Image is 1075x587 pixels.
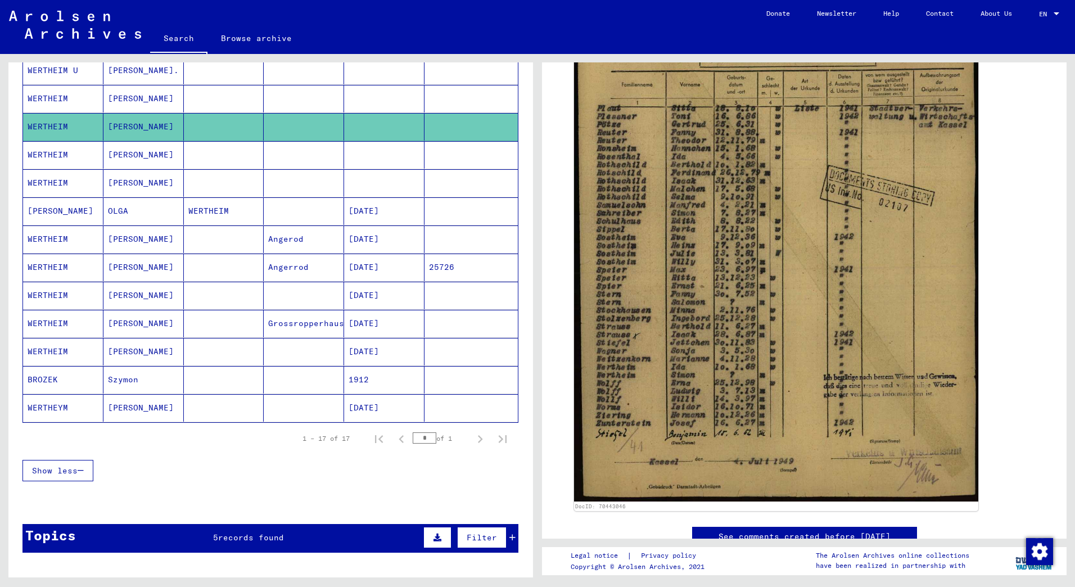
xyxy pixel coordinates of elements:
[23,282,103,309] mat-cell: WERTHEIM
[344,225,424,253] mat-cell: [DATE]
[1013,547,1055,575] img: yv_logo.png
[23,338,103,365] mat-cell: WERTHEIM
[344,310,424,337] mat-cell: [DATE]
[469,427,491,450] button: Next page
[413,433,469,444] div: of 1
[816,550,969,561] p: The Arolsen Archives online collections
[344,338,424,365] mat-cell: [DATE]
[264,254,344,281] mat-cell: Angerrod
[571,550,710,562] div: |
[816,561,969,571] p: have been realized in partnership with
[491,427,514,450] button: Last page
[218,532,284,543] span: records found
[344,282,424,309] mat-cell: [DATE]
[23,113,103,141] mat-cell: WERTHEIM
[150,25,207,54] a: Search
[632,550,710,562] a: Privacy policy
[103,394,184,422] mat-cell: [PERSON_NAME]
[213,532,218,543] span: 5
[264,225,344,253] mat-cell: Angerod
[457,527,507,548] button: Filter
[390,427,413,450] button: Previous page
[23,141,103,169] mat-cell: WERTHEIM
[575,503,626,509] a: DocID: 70443046
[344,197,424,225] mat-cell: [DATE]
[23,225,103,253] mat-cell: WERTHEIM
[571,562,710,572] p: Copyright © Arolsen Archives, 2021
[22,460,93,481] button: Show less
[23,197,103,225] mat-cell: [PERSON_NAME]
[103,225,184,253] mat-cell: [PERSON_NAME]
[344,254,424,281] mat-cell: [DATE]
[103,85,184,112] mat-cell: [PERSON_NAME]
[23,57,103,84] mat-cell: WERTHEIM U
[103,338,184,365] mat-cell: [PERSON_NAME]
[344,366,424,394] mat-cell: 1912
[103,113,184,141] mat-cell: [PERSON_NAME]
[467,532,497,543] span: Filter
[103,282,184,309] mat-cell: [PERSON_NAME]
[424,254,518,281] mat-cell: 25726
[23,310,103,337] mat-cell: WERTHEIM
[264,310,344,337] mat-cell: Grossropperhausen
[32,466,78,476] span: Show less
[1026,538,1053,565] div: Change consent
[23,394,103,422] mat-cell: WERTHEYM
[719,531,891,543] a: See comments created before [DATE]
[23,254,103,281] mat-cell: WERTHEIM
[571,550,627,562] a: Legal notice
[103,366,184,394] mat-cell: Szymon
[302,434,350,444] div: 1 – 17 of 17
[25,525,76,545] div: Topics
[9,11,141,39] img: Arolsen_neg.svg
[103,57,184,84] mat-cell: [PERSON_NAME].
[368,427,390,450] button: First page
[103,310,184,337] mat-cell: [PERSON_NAME]
[23,169,103,197] mat-cell: WERTHEIM
[103,169,184,197] mat-cell: [PERSON_NAME]
[344,394,424,422] mat-cell: [DATE]
[103,254,184,281] mat-cell: [PERSON_NAME]
[1026,538,1053,565] img: Change consent
[23,366,103,394] mat-cell: BROZEK
[184,197,264,225] mat-cell: WERTHEIM
[103,197,184,225] mat-cell: OLGA
[23,85,103,112] mat-cell: WERTHEIM
[103,141,184,169] mat-cell: [PERSON_NAME]
[207,25,305,52] a: Browse archive
[1039,10,1051,18] span: EN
